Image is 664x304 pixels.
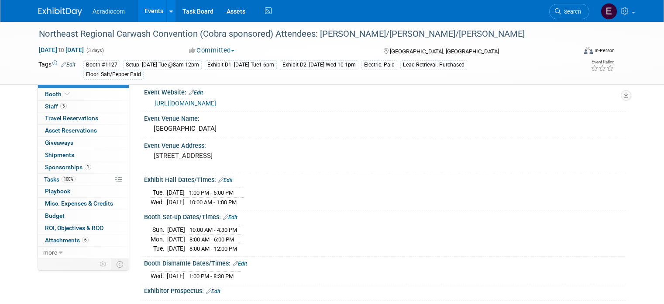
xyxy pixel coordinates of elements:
[38,112,129,124] a: Travel Reservations
[36,26,566,42] div: Northeast Regional Carwash Convention (Cobra sponsored) Attendees: [PERSON_NAME]/[PERSON_NAME]/[P...
[155,100,216,107] a: [URL][DOMAIN_NAME]
[45,212,65,219] span: Budget
[144,139,626,150] div: Event Venue Address:
[62,176,76,182] span: 100%
[96,259,111,270] td: Personalize Event Tab Strip
[38,161,129,173] a: Sponsorships1
[233,261,247,267] a: Edit
[151,225,167,235] td: Sun.
[561,8,581,15] span: Search
[61,62,76,68] a: Edit
[45,115,98,122] span: Travel Reservations
[154,152,335,160] pre: [STREET_ADDRESS]
[530,45,615,59] div: Event Format
[189,90,203,96] a: Edit
[83,60,120,70] div: Booth #1127
[111,259,129,270] td: Toggle Event Tabs
[45,91,72,98] span: Booth
[38,46,84,54] span: [DATE] [DATE]
[151,234,167,244] td: Mon.
[167,244,185,253] td: [DATE]
[400,60,467,70] div: Lead Retrieval: Purchased
[151,244,167,253] td: Tue.
[549,4,589,19] a: Search
[123,60,202,70] div: Setup: [DATE] Tue @8am-12pm
[223,214,237,220] a: Edit
[38,7,82,16] img: ExhibitDay
[151,122,619,136] div: [GEOGRAPHIC_DATA]
[45,151,74,158] span: Shipments
[83,70,144,79] div: Floor: Salt/Pepper Paid
[57,46,65,53] span: to
[584,47,593,54] img: Format-Inperson.png
[65,91,70,96] i: Booth reservation complete
[45,237,89,244] span: Attachments
[280,60,358,70] div: Exhibit D2: [DATE] Wed 10-1pm
[85,164,91,170] span: 1
[591,60,614,64] div: Event Rating
[205,60,277,70] div: Exhibit D1: [DATE] Tue1-6pm
[151,188,167,198] td: Tue.
[45,127,97,134] span: Asset Reservations
[43,249,57,256] span: more
[167,198,185,207] td: [DATE]
[38,101,129,112] a: Staff3
[82,237,89,243] span: 6
[390,48,499,55] span: [GEOGRAPHIC_DATA], [GEOGRAPHIC_DATA]
[167,234,185,244] td: [DATE]
[38,137,129,149] a: Giveaways
[189,245,237,252] span: 8:00 AM - 12:00 PM
[167,225,185,235] td: [DATE]
[38,60,76,80] td: Tags
[38,125,129,136] a: Asset Reservations
[167,272,185,281] td: [DATE]
[38,88,129,100] a: Booth
[44,176,76,183] span: Tasks
[45,224,103,231] span: ROI, Objectives & ROO
[45,164,91,171] span: Sponsorships
[601,3,617,20] img: Elizabeth Martinez
[151,198,167,207] td: Wed.
[206,288,220,294] a: Edit
[45,103,67,110] span: Staff
[38,210,129,222] a: Budget
[218,177,233,183] a: Edit
[189,199,237,206] span: 10:00 AM - 1:00 PM
[144,173,626,185] div: Exhibit Hall Dates/Times:
[144,210,626,222] div: Booth Set-up Dates/Times:
[144,284,626,296] div: Exhibitor Prospectus:
[144,86,626,97] div: Event Website:
[38,185,129,197] a: Playbook
[60,103,67,109] span: 3
[38,149,129,161] a: Shipments
[38,174,129,185] a: Tasks100%
[93,8,125,15] span: Acradiocom
[186,46,238,55] button: Committed
[189,236,234,243] span: 8:00 AM - 6:00 PM
[594,47,615,54] div: In-Person
[189,273,234,280] span: 1:00 PM - 8:30 PM
[144,112,626,123] div: Event Venue Name:
[38,198,129,210] a: Misc. Expenses & Credits
[144,257,626,268] div: Booth Dismantle Dates/Times:
[167,188,185,198] td: [DATE]
[38,234,129,246] a: Attachments6
[151,272,167,281] td: Wed.
[45,188,70,195] span: Playbook
[45,139,73,146] span: Giveaways
[45,200,113,207] span: Misc. Expenses & Credits
[38,222,129,234] a: ROI, Objectives & ROO
[38,247,129,259] a: more
[189,189,234,196] span: 1:00 PM - 6:00 PM
[189,227,237,233] span: 10:00 AM - 4:30 PM
[86,48,104,53] span: (3 days)
[361,60,397,70] div: Electric: Paid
